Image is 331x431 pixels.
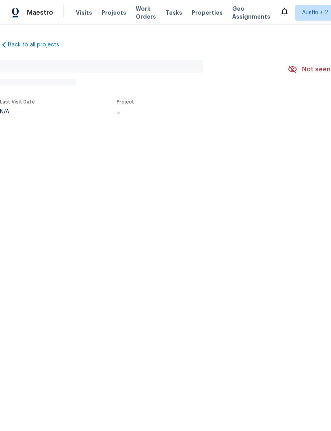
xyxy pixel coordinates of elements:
span: Maestro [27,9,53,17]
div: ... [117,109,269,115]
span: Visits [76,9,92,17]
span: Geo Assignments [232,5,270,21]
span: Properties [192,9,223,17]
span: Tasks [165,10,182,15]
span: Projects [102,9,126,17]
span: Project [117,100,134,104]
span: Austin + 2 [302,9,328,17]
span: Work Orders [136,5,156,21]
